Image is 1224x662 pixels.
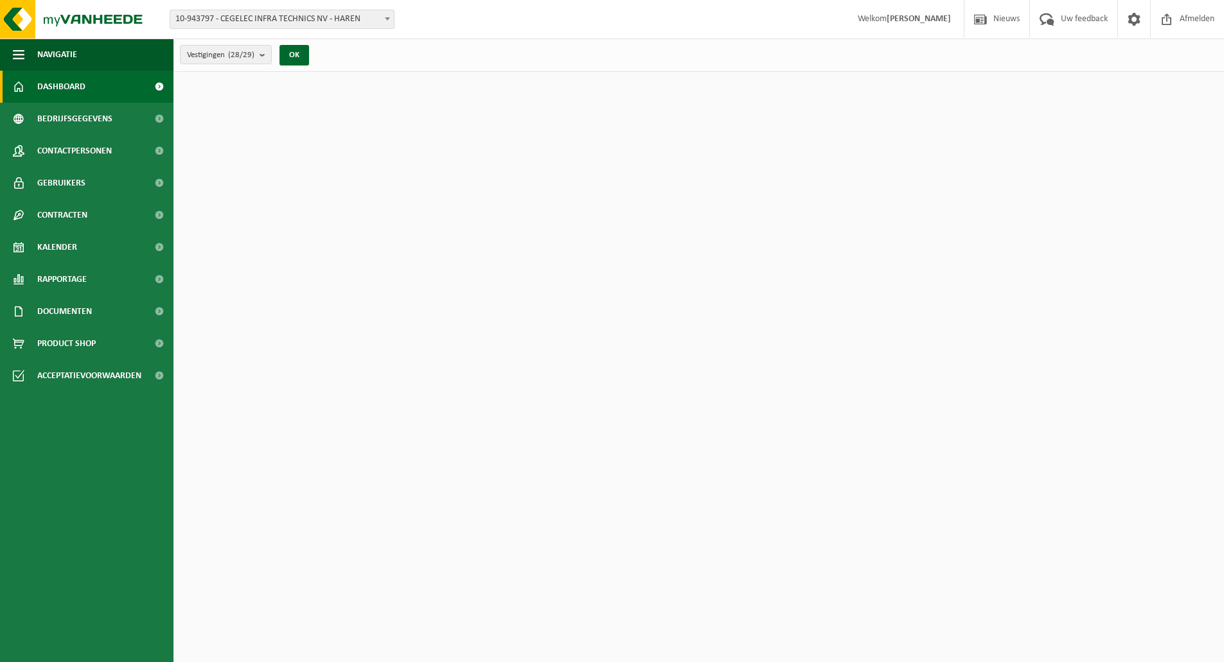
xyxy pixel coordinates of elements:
span: Contracten [37,199,87,231]
span: Bedrijfsgegevens [37,103,112,135]
span: Documenten [37,295,92,327]
span: Gebruikers [37,167,85,199]
button: OK [279,45,309,65]
count: (28/29) [228,51,254,59]
span: Vestigingen [187,46,254,65]
span: Kalender [37,231,77,263]
span: Contactpersonen [37,135,112,167]
span: 10-943797 - CEGELEC INFRA TECHNICS NV - HAREN [170,10,395,29]
span: Acceptatievoorwaarden [37,360,141,392]
span: 10-943797 - CEGELEC INFRA TECHNICS NV - HAREN [170,10,394,28]
button: Vestigingen(28/29) [180,45,272,64]
strong: [PERSON_NAME] [887,14,951,24]
span: Product Shop [37,327,96,360]
span: Rapportage [37,263,87,295]
span: Dashboard [37,71,85,103]
span: Navigatie [37,39,77,71]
